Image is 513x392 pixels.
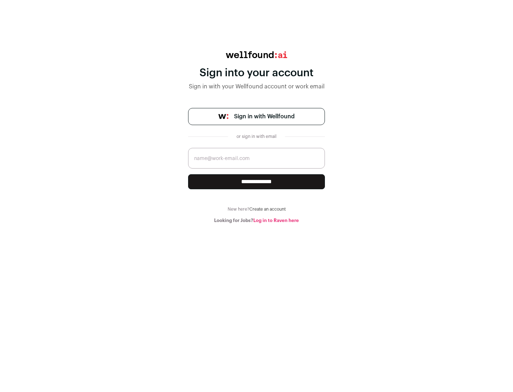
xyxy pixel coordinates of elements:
[188,218,325,223] div: Looking for Jobs?
[234,112,295,121] span: Sign in with Wellfound
[188,108,325,125] a: Sign in with Wellfound
[249,207,286,211] a: Create an account
[218,114,228,119] img: wellfound-symbol-flush-black-fb3c872781a75f747ccb3a119075da62bfe97bd399995f84a933054e44a575c4.png
[226,51,287,58] img: wellfound:ai
[188,82,325,91] div: Sign in with your Wellfound account or work email
[188,206,325,212] div: New here?
[188,148,325,169] input: name@work-email.com
[234,134,279,139] div: or sign in with email
[253,218,299,223] a: Log in to Raven here
[188,67,325,79] div: Sign into your account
